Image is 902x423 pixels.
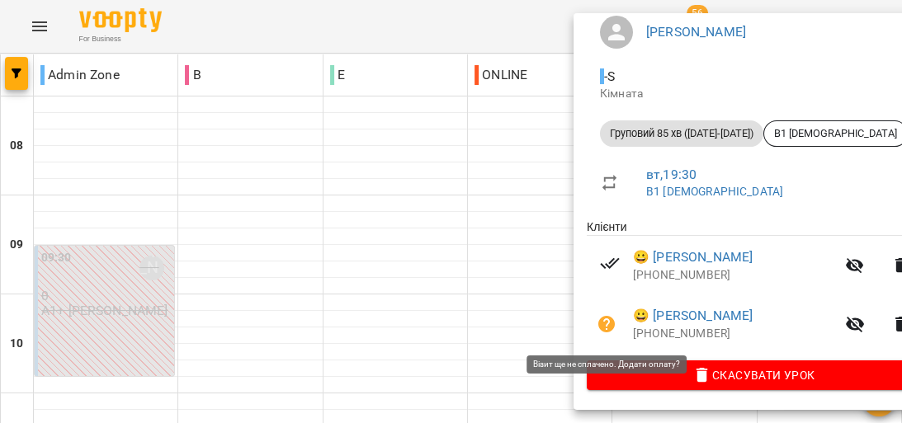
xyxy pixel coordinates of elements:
p: [PHONE_NUMBER] [633,267,835,284]
span: Груповий 85 хв ([DATE]-[DATE]) [600,126,763,141]
a: В1 [DEMOGRAPHIC_DATA] [646,185,783,198]
svg: Візит сплачено [600,253,620,273]
a: 😀 [PERSON_NAME] [633,306,753,326]
a: вт , 19:30 [646,167,697,182]
span: - S [600,68,618,84]
p: [PHONE_NUMBER] [633,326,835,342]
a: 😀 [PERSON_NAME] [633,247,753,267]
a: [PERSON_NAME] [646,24,746,40]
